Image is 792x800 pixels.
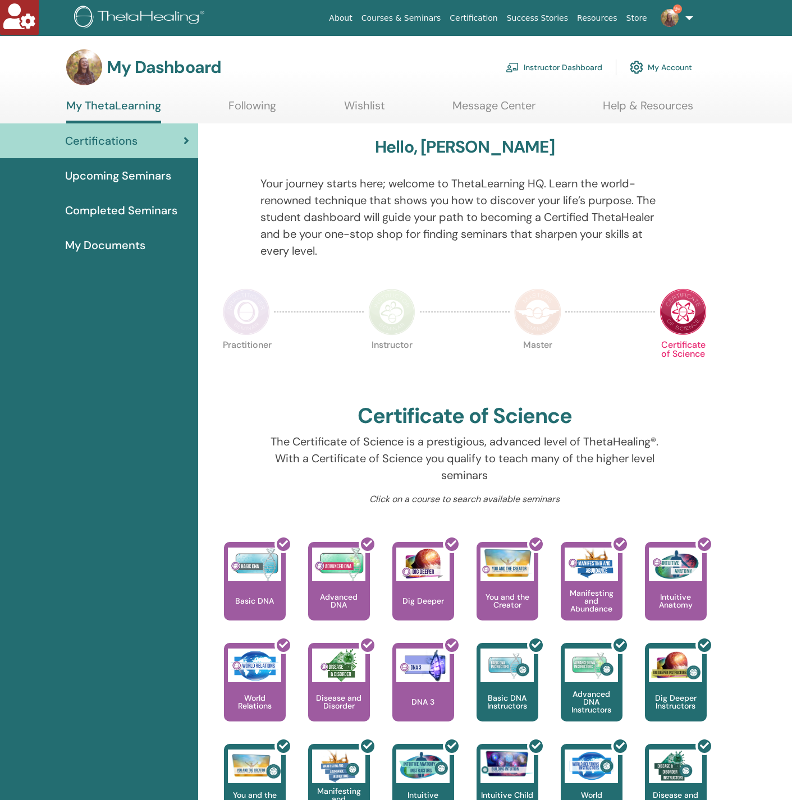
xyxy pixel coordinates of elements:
[645,643,707,744] a: Dig Deeper Instructors Dig Deeper Instructors
[398,597,448,605] p: Dig Deeper
[645,694,707,710] p: Dig Deeper Instructors
[673,4,682,13] span: 9+
[477,694,538,710] p: Basic DNA Instructors
[228,548,281,581] img: Basic DNA
[645,593,707,609] p: Intuitive Anatomy
[392,643,454,744] a: DNA 3 DNA 3
[477,643,538,744] a: Basic DNA Instructors Basic DNA Instructors
[312,750,365,783] img: Manifesting and Abundance Instructors
[368,341,415,388] p: Instructor
[561,643,622,744] a: Advanced DNA Instructors Advanced DNA Instructors
[573,8,622,29] a: Resources
[660,288,707,335] img: Certificate of Science
[223,288,270,335] img: Practitioner
[358,403,572,429] h2: Certificate of Science
[224,542,286,643] a: Basic DNA Basic DNA
[661,9,679,27] img: default.jpg
[452,99,535,121] a: Message Center
[649,750,702,783] img: Disease and Disorder Instructors
[224,694,286,710] p: World Relations
[506,62,519,72] img: chalkboard-teacher.svg
[308,643,370,744] a: Disease and Disorder Disease and Disorder
[565,750,618,783] img: World Relations Instructors
[561,542,622,643] a: Manifesting and Abundance Manifesting and Abundance
[480,548,534,578] img: You and the Creator
[477,593,538,609] p: You and the Creator
[65,237,145,254] span: My Documents
[502,8,573,29] a: Success Stories
[312,548,365,581] img: Advanced DNA
[477,542,538,643] a: You and the Creator You and the Creator
[223,341,270,388] p: Practitioner
[357,8,446,29] a: Courses & Seminars
[260,433,669,484] p: The Certificate of Science is a prestigious, advanced level of ThetaHealing®. With a Certificate ...
[368,288,415,335] img: Instructor
[660,341,707,388] p: Certificate of Science
[649,649,702,682] img: Dig Deeper Instructors
[630,58,643,77] img: cog.svg
[65,132,138,149] span: Certifications
[445,8,502,29] a: Certification
[65,202,177,219] span: Completed Seminars
[392,542,454,643] a: Dig Deeper Dig Deeper
[396,548,450,581] img: Dig Deeper
[228,750,281,783] img: You and the Creator Instructors
[645,542,707,643] a: Intuitive Anatomy Intuitive Anatomy
[260,493,669,506] p: Click on a course to search available seminars
[396,750,450,783] img: Intuitive Anatomy Instructors
[308,542,370,643] a: Advanced DNA Advanced DNA
[630,55,692,80] a: My Account
[480,649,534,682] img: Basic DNA Instructors
[308,593,370,609] p: Advanced DNA
[344,99,385,121] a: Wishlist
[66,99,161,123] a: My ThetaLearning
[228,649,281,682] img: World Relations
[565,548,618,581] img: Manifesting and Abundance
[480,750,534,777] img: Intuitive Child In Me Instructors
[396,649,450,682] img: DNA 3
[107,57,221,77] h3: My Dashboard
[514,341,561,388] p: Master
[224,643,286,744] a: World Relations World Relations
[312,649,365,682] img: Disease and Disorder
[74,6,208,31] img: logo.png
[649,548,702,581] img: Intuitive Anatomy
[514,288,561,335] img: Master
[561,690,622,714] p: Advanced DNA Instructors
[228,99,276,121] a: Following
[66,49,102,85] img: default.jpg
[324,8,356,29] a: About
[622,8,652,29] a: Store
[506,55,602,80] a: Instructor Dashboard
[260,175,669,259] p: Your journey starts here; welcome to ThetaLearning HQ. Learn the world-renowned technique that sh...
[561,589,622,613] p: Manifesting and Abundance
[375,137,555,157] h3: Hello, [PERSON_NAME]
[565,649,618,682] img: Advanced DNA Instructors
[65,167,171,184] span: Upcoming Seminars
[308,694,370,710] p: Disease and Disorder
[603,99,693,121] a: Help & Resources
